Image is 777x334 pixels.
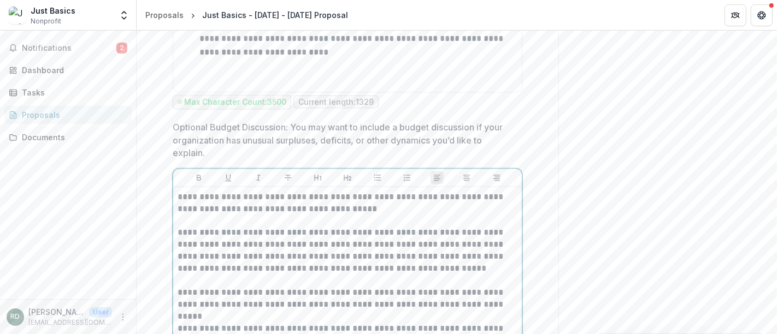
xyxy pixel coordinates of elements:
[401,171,414,184] button: Ordered List
[192,171,205,184] button: Bold
[116,311,129,324] button: More
[141,7,352,23] nav: breadcrumb
[145,9,184,21] div: Proposals
[22,44,116,53] span: Notifications
[222,171,235,184] button: Underline
[298,98,374,107] p: Current length: 1329
[31,5,75,16] div: Just Basics
[116,43,127,53] span: 2
[173,121,516,160] p: Optional Budget Discussion: You may want to include a budget discussion if your organization has ...
[311,171,325,184] button: Heading 1
[725,4,746,26] button: Partners
[28,306,85,318] p: [PERSON_NAME]
[202,9,348,21] div: Just Basics - [DATE] - [DATE] Proposal
[116,4,132,26] button: Open entity switcher
[11,313,20,320] div: Rick DeAngelis
[9,7,26,24] img: Just Basics
[252,171,265,184] button: Italicize
[4,106,132,124] a: Proposals
[281,171,295,184] button: Strike
[4,39,132,57] button: Notifications2
[22,132,123,143] div: Documents
[751,4,773,26] button: Get Help
[28,318,112,327] p: [EMAIL_ADDRESS][DOMAIN_NAME]
[141,7,188,23] a: Proposals
[22,109,123,121] div: Proposals
[460,171,473,184] button: Align Center
[4,128,132,146] a: Documents
[22,64,123,76] div: Dashboard
[341,171,354,184] button: Heading 2
[490,171,503,184] button: Align Right
[4,83,132,102] a: Tasks
[4,61,132,79] a: Dashboard
[31,16,61,26] span: Nonprofit
[90,307,112,317] p: User
[22,87,123,98] div: Tasks
[371,171,384,184] button: Bullet List
[184,98,286,107] p: Max Character Count: 3500
[431,171,444,184] button: Align Left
